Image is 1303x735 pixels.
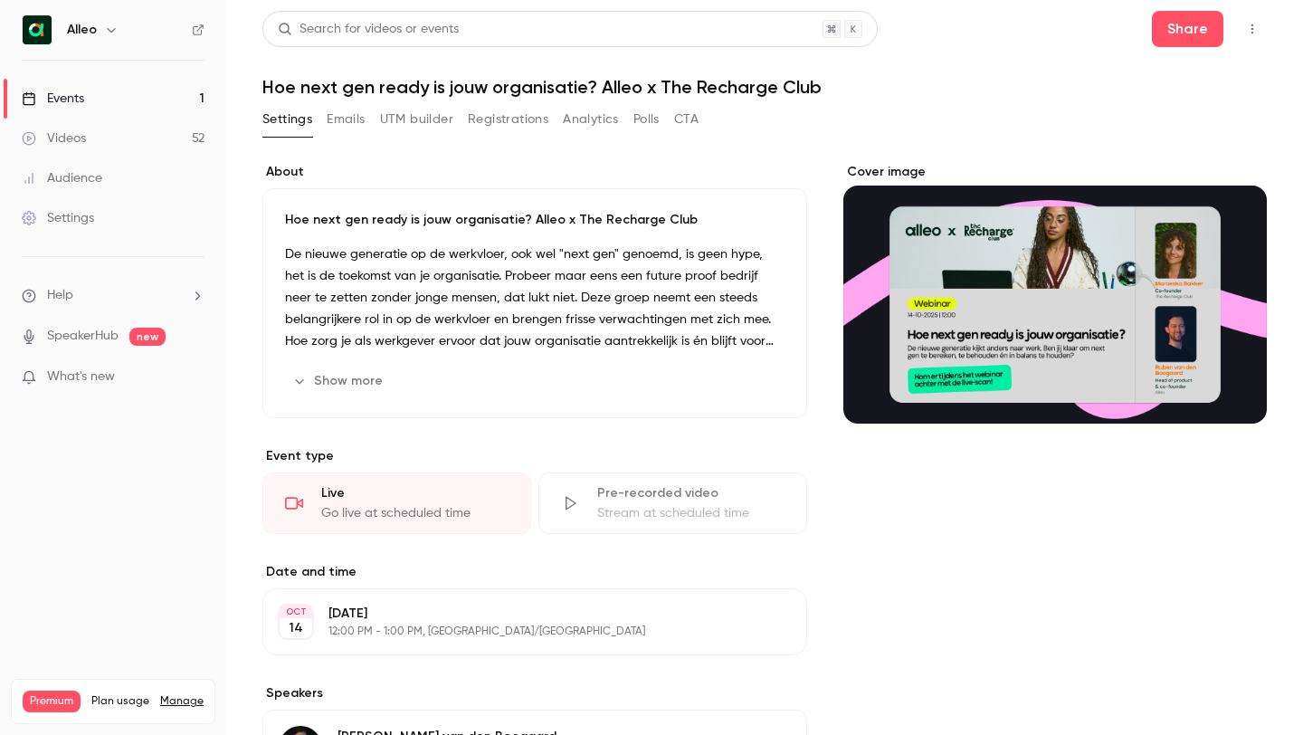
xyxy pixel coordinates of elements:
button: UTM builder [380,105,453,134]
span: Help [47,286,73,305]
button: Registrations [468,105,548,134]
section: Cover image [843,163,1267,424]
p: Event type [262,447,807,465]
a: Manage [160,694,204,709]
h6: Alleo [67,21,97,39]
p: 14 [289,619,303,637]
p: De nieuwe generatie op de werkvloer, ook wel "next gen" genoemd, is geen hype, het is de toekomst... [285,243,785,352]
div: Pre-recorded video [597,484,785,502]
div: Search for videos or events [278,20,459,39]
div: Settings [22,209,94,227]
label: Speakers [262,684,807,702]
iframe: Noticeable Trigger [183,369,204,386]
img: Alleo [23,15,52,44]
div: OCT [280,606,312,618]
p: [DATE] [328,605,711,623]
button: Share [1152,11,1223,47]
div: Go live at scheduled time [321,504,509,522]
span: Premium [23,691,81,712]
div: Events [22,90,84,108]
label: Cover image [843,163,1267,181]
div: Live [321,484,509,502]
div: LiveGo live at scheduled time [262,472,531,534]
button: Emails [327,105,365,134]
button: Polls [633,105,660,134]
label: Date and time [262,563,807,581]
button: Analytics [563,105,619,134]
span: Plan usage [91,694,149,709]
a: SpeakerHub [47,327,119,346]
span: new [129,328,166,346]
div: Stream at scheduled time [597,504,785,522]
li: help-dropdown-opener [22,286,204,305]
p: Hoe next gen ready is jouw organisatie? Alleo x The Recharge Club [285,211,785,229]
p: 12:00 PM - 1:00 PM, [GEOGRAPHIC_DATA]/[GEOGRAPHIC_DATA] [328,625,711,639]
div: Audience [22,169,102,187]
button: Settings [262,105,312,134]
h1: Hoe next gen ready is jouw organisatie? Alleo x The Recharge Club [262,76,1267,98]
div: Videos [22,129,86,148]
span: What's new [47,367,115,387]
button: Show more [285,367,394,396]
div: Pre-recorded videoStream at scheduled time [538,472,807,534]
button: CTA [674,105,699,134]
label: About [262,163,807,181]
